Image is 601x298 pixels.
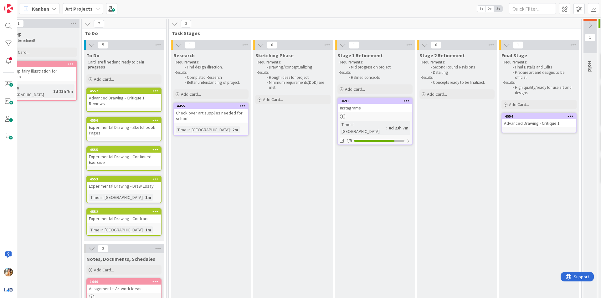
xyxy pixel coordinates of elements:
[263,97,283,102] span: Add Card...
[88,59,145,70] strong: in progress
[505,114,576,119] div: 4554
[94,267,114,273] span: Add Card...
[386,124,387,131] span: :
[345,86,365,92] span: Add Card...
[13,1,28,8] span: Support
[427,65,494,70] li: Second Round Revisions
[98,245,108,252] span: 2
[88,60,160,70] p: Card is and ready to be
[263,65,330,70] li: Drawing/conceptualizing
[87,209,161,223] div: 4552Experimental Drawing - Contract
[87,88,161,108] div: 4557Advanced Drawing - Critique 1 Reviews
[86,52,100,58] span: To Do
[421,75,493,80] p: Results:
[87,215,161,223] div: Experimental Drawing - Contract
[502,119,576,127] div: Advanced Drawing - Critique 1
[87,147,161,153] div: 4555
[185,41,195,49] span: 1
[181,91,201,97] span: Add Card...
[509,102,529,107] span: Add Card...
[4,268,13,276] img: JF
[86,208,162,236] a: 4552Experimental Drawing - ContractTime in [GEOGRAPHIC_DATA]:1m
[349,41,359,49] span: 1
[172,30,573,36] span: Task Stages
[477,6,485,12] span: 1x
[419,52,465,58] span: Stage 2 Refinement
[87,279,161,293] div: 1640Assignment + Artwork Ideas
[387,124,410,131] div: 8d 23h 7m
[89,226,143,233] div: Time in [GEOGRAPHIC_DATA]
[503,80,575,85] p: Results:
[143,226,144,233] span: :
[87,182,161,190] div: Experimental Drawing - Draw Essay
[87,209,161,215] div: 4552
[4,4,13,13] img: Visit kanbanzone.com
[87,123,161,137] div: Experimental Drawing - Sketchbook Pages
[513,41,523,49] span: 1
[338,104,412,112] div: Instagrams
[3,67,76,81] div: Finish up fairy illustration for portfolio
[174,109,248,123] div: Check over art supplies needed for school
[9,49,29,55] span: Add Card...
[90,280,161,284] div: 1640
[3,38,76,43] p: Tasks to be refined!
[181,65,248,70] li: Find design direction.
[176,126,230,133] div: Time in [GEOGRAPHIC_DATA]
[13,20,24,27] span: 1
[340,121,386,135] div: Time in [GEOGRAPHIC_DATA]
[2,61,77,101] a: 3963Finish up fairy illustration for portfolioTime in [GEOGRAPHIC_DATA]:8d 23h 7m
[90,118,161,123] div: 4556
[87,176,161,182] div: 4553
[86,256,155,262] span: Notes, Documents, Schedules
[263,80,330,90] li: Minimum requirements(DoD) are met
[32,5,49,13] span: Kanban
[181,20,191,28] span: 3
[52,88,74,95] div: 8d 23h 7m
[173,103,249,136] a: 4455Check over art supplies needed for schoolTime in [GEOGRAPHIC_DATA]:2m
[503,60,575,65] p: Requirements:
[90,89,161,93] div: 4557
[98,41,108,49] span: 5
[87,118,161,123] div: 4556
[86,176,162,203] a: 4553Experimental Drawing - Draw EssayTime in [GEOGRAPHIC_DATA]:1m
[173,52,195,58] span: Research
[87,285,161,293] div: Assignment + Artwork Ideas
[89,194,143,201] div: Time in [GEOGRAPHIC_DATA]
[175,60,247,65] p: Requirements:
[5,62,76,66] div: 3963
[175,70,247,75] p: Results:
[86,88,162,112] a: 4557Advanced Drawing - Critique 1 Reviews
[181,75,248,80] li: Completed Research
[143,194,144,201] span: :
[501,52,527,58] span: Final Stage
[509,70,576,80] li: Prepare art and designs to be official.
[231,126,240,133] div: 2m
[3,61,76,81] div: 3963Finish up fairy illustration for portfolio
[427,70,494,75] li: Detailing
[87,176,161,190] div: 4553Experimental Drawing - Draw Essay
[431,41,441,49] span: 0
[87,279,161,285] div: 1640
[427,91,447,97] span: Add Card...
[509,85,576,95] li: High quality/ready for use art and designs.
[346,137,352,144] span: 4/5
[257,60,329,65] p: Requirements:
[337,98,413,145] a: 3691InstagramsTime in [GEOGRAPHIC_DATA]:8d 23h 7m4/5
[257,70,329,75] p: Results:
[144,194,153,201] div: 1m
[174,103,248,123] div: 4455Check over art supplies needed for school
[485,6,494,12] span: 2x
[502,114,576,119] div: 4554
[267,41,277,49] span: 0
[502,114,576,127] div: 4554Advanced Drawing - Critique 1
[338,98,412,104] div: 3691
[51,88,52,95] span: :
[85,30,158,36] span: To Do
[94,20,104,28] span: 7
[90,177,161,181] div: 4553
[65,6,93,12] b: Art Projects
[339,60,411,65] p: Requirements:
[255,52,294,58] span: Sketching Phase
[174,103,248,109] div: 4455
[338,98,412,112] div: 3691Instagrams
